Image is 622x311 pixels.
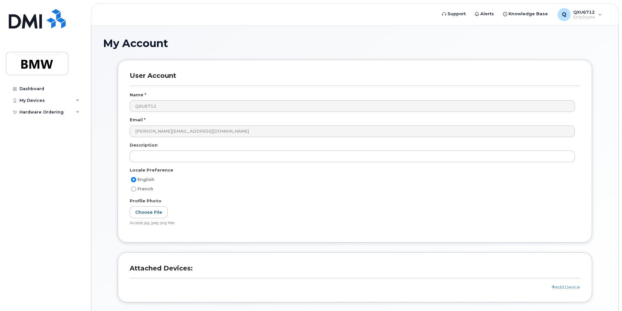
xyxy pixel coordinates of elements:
label: Name * [130,92,146,98]
h3: User Account [130,72,580,86]
label: Locale Preference [130,167,173,173]
span: English [137,177,154,182]
h1: My Account [103,38,607,49]
label: Description [130,142,158,148]
div: Accepts jpg, jpeg, png files [130,221,575,226]
label: Profile Photo [130,198,162,204]
input: English [131,177,136,182]
h3: Attached Devices: [130,264,580,278]
label: Choose File [130,206,168,218]
span: French [137,186,153,191]
label: Email * [130,117,146,123]
input: French [131,186,136,192]
a: Add Device [551,284,580,290]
